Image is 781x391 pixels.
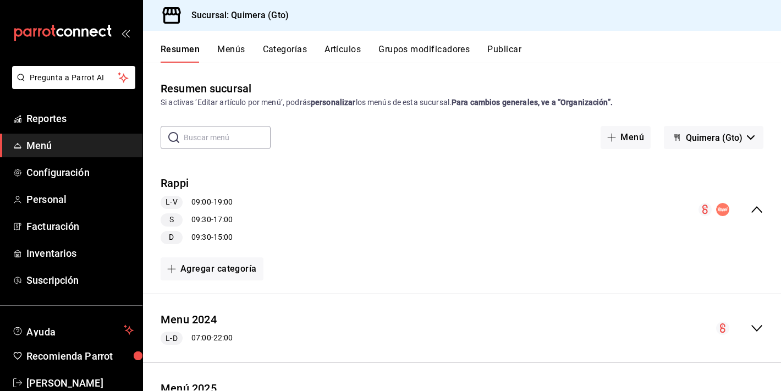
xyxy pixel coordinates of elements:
[601,126,651,149] button: Menú
[165,214,178,225] span: S
[26,323,119,337] span: Ayuda
[161,196,182,208] span: L-V
[26,246,134,261] span: Inventarios
[164,232,178,243] span: D
[26,349,134,364] span: Recomienda Parrot
[26,273,134,288] span: Suscripción
[183,9,289,22] h3: Sucursal: Quimera (Gto)
[26,165,134,180] span: Configuración
[26,111,134,126] span: Reportes
[217,44,245,63] button: Menús
[30,72,118,84] span: Pregunta a Parrot AI
[8,80,135,91] a: Pregunta a Parrot AI
[487,44,521,63] button: Publicar
[378,44,470,63] button: Grupos modificadores
[324,44,361,63] button: Artículos
[161,97,763,108] div: Si activas ‘Editar artículo por menú’, podrás los menús de esta sucursal.
[263,44,307,63] button: Categorías
[161,80,251,97] div: Resumen sucursal
[26,192,134,207] span: Personal
[12,66,135,89] button: Pregunta a Parrot AI
[161,312,217,328] button: Menu 2024
[26,138,134,153] span: Menú
[143,167,781,253] div: collapse-menu-row
[311,98,356,107] strong: personalizar
[161,332,233,345] div: 07:00 - 22:00
[184,126,271,148] input: Buscar menú
[452,98,613,107] strong: Para cambios generales, ve a “Organización”.
[161,257,263,280] button: Agregar categoría
[161,213,233,227] div: 09:30 - 17:00
[161,333,182,344] span: L-D
[26,219,134,234] span: Facturación
[161,196,233,209] div: 09:00 - 19:00
[161,231,233,244] div: 09:30 - 15:00
[143,303,781,354] div: collapse-menu-row
[26,376,134,390] span: [PERSON_NAME]
[161,44,200,63] button: Resumen
[686,133,743,143] span: Quimera (Gto)
[664,126,763,149] button: Quimera (Gto)
[161,44,781,63] div: navigation tabs
[121,29,130,37] button: open_drawer_menu
[161,175,189,191] button: Rappi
